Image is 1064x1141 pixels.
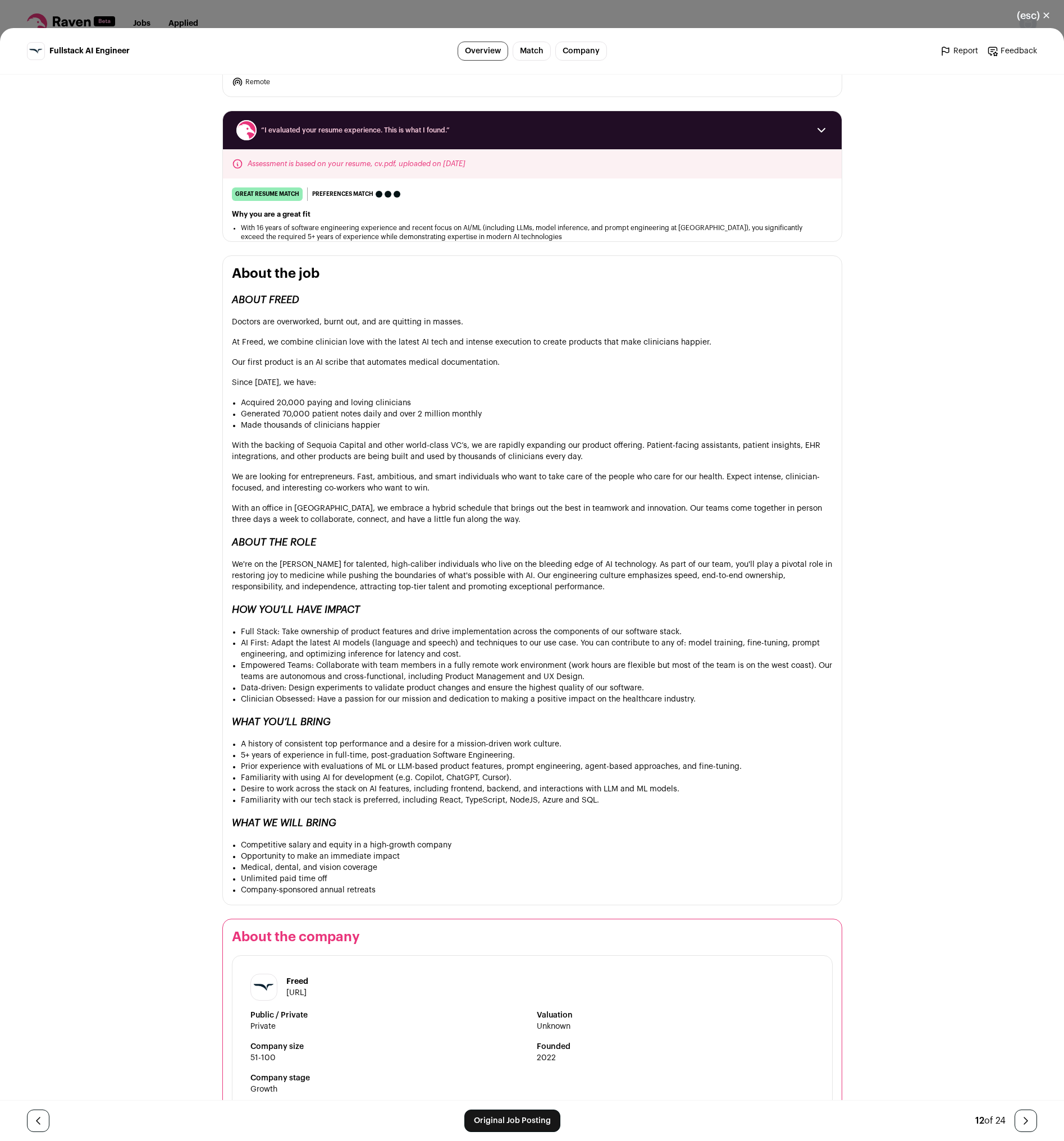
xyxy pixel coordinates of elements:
li: Acquired 20,000 paying and loving clinicians [241,397,833,409]
span: Private [250,1021,528,1032]
a: Overview [458,42,508,61]
span: 2022 [537,1052,814,1064]
li: Empowered Teams: Collaborate with team members in a fully remote work environment (work hours are... [241,660,833,682]
p: At Freed, we combine clinician love with the latest AI tech and intense execution to create produ... [232,337,833,348]
span: 12 [975,1116,984,1125]
strong: Company stage [250,1073,814,1084]
a: Report [940,45,978,57]
a: Original Job Posting [464,1110,560,1132]
li: Unlimited paid time off [241,873,833,885]
li: Prior experience with evaluations of ML or LLM-based product features, prompt engineering, agent-... [241,761,833,772]
div: Assessment is based on your resume, cv.pdf, uploaded on [DATE] [223,149,842,178]
li: Full Stack: Take ownership of product features and drive implementation across the components of ... [241,626,833,638]
li: Familiarity with our tech stack is preferred, including React, TypeScript, NodeJS, Azure and SQL. [241,795,833,806]
li: Data-driven: Design experiments to validate product changes and ensure the highest quality of our... [241,682,833,694]
em: ABOUT FREED [232,295,299,305]
span: 51-100 [250,1052,528,1064]
h2: About the job [232,265,833,283]
li: Generated 70,000 patient notes daily and over 2 million monthly [241,409,833,420]
li: Remote [232,76,378,88]
button: Close modal [1003,3,1064,28]
li: Familiarity with using AI for development (e.g. Copilot, ChatGPT, Cursor). [241,772,833,783]
div: Growth [250,1084,277,1095]
strong: Company size [250,1041,528,1052]
a: [URL] [286,989,307,997]
li: Opportunity to make an immediate impact [241,851,833,862]
p: Doctors are overworked, burnt out, and are quitting in masses. [232,317,833,328]
em: HOW YOU’LL HAVE IMPACT [232,604,360,615]
a: Match [513,42,551,61]
a: Feedback [987,45,1037,57]
em: WHAT YOU’LL BRING [232,717,331,727]
li: 5+ years of experience in full-time, post-graduation Software Engineering. [241,750,833,761]
a: Company [555,42,607,61]
em: WHAT WE WILL BRING [232,818,336,828]
span: Unknown [537,1021,814,1032]
span: Preferences match [312,189,373,200]
h2: About the company [232,928,833,946]
li: Company-sponsored annual retreats [241,885,833,896]
strong: Valuation [537,1010,814,1021]
div: of 24 [975,1114,1006,1128]
span: “I evaluated your resume experience. This is what I found.” [261,126,803,135]
li: A history of consistent top performance and a desire for a mission-driven work culture. [241,739,833,750]
p: Since [DATE], we have: [232,377,833,388]
img: 2292c1452de78795ab301bdf271c1c032c0809a24f67b0f72102a4851037ddbd.png [251,974,277,1000]
strong: Founded [537,1041,814,1052]
strong: Public / Private [250,1010,528,1021]
p: We're on the [PERSON_NAME] for talented, high-caliber individuals who live on the bleeding edge o... [232,559,833,593]
p: We are looking for entrepreneurs. Fast, ambitious, and smart individuals who want to take care of... [232,471,833,494]
img: 2292c1452de78795ab301bdf271c1c032c0809a24f67b0f72102a4851037ddbd.png [28,43,44,59]
li: Medical, dental, and vision coverage [241,862,833,873]
h2: Why you are a great fit [232,210,833,219]
h1: Freed [286,976,308,987]
li: Desire to work across the stack on AI features, including frontend, backend, and interactions wit... [241,783,833,795]
li: Clinician Obsessed: Have a passion for our mission and dedication to making a positive impact on ... [241,694,833,705]
span: Fullstack AI Engineer [49,45,130,57]
div: great resume match [232,187,303,201]
p: With an office in [GEOGRAPHIC_DATA], we embrace a hybrid schedule that brings out the best in tea... [232,503,833,525]
em: ABOUT THE ROLE [232,537,316,547]
p: With the backing of Sequoia Capital and other world-class VC’s, we are rapidly expanding our prod... [232,440,833,462]
li: AI First: Adapt the latest AI models (language and speech) and techniques to our use case. You ca... [241,638,833,660]
p: Our first product is an AI scribe that automates medical documentation. [232,357,833,368]
a: Made thousands of clinicians happier [241,421,380,429]
li: With 16 years of software engineering experience and recent focus on AI/ML (including LLMs, model... [241,223,824,241]
li: Competitive salary and equity in a high-growth company [241,840,833,851]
